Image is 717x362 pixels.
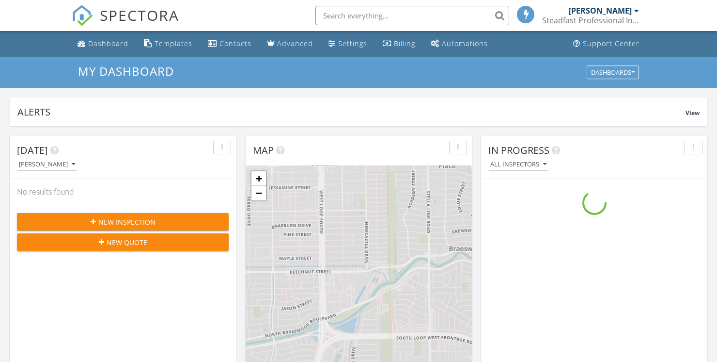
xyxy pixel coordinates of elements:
button: All Inspectors [488,158,548,171]
button: [PERSON_NAME] [17,158,77,171]
div: Dashboard [88,39,128,48]
span: My Dashboard [78,63,174,79]
div: Support Center [583,39,639,48]
a: Automations (Basic) [427,35,492,53]
img: The Best Home Inspection Software - Spectora [72,5,93,26]
a: Contacts [204,35,255,53]
a: Billing [379,35,419,53]
button: New Quote [17,233,229,251]
span: [DATE] [17,144,48,157]
div: Settings [338,39,367,48]
a: Zoom out [251,186,266,200]
a: Support Center [569,35,643,53]
div: Alerts [17,105,686,118]
a: Templates [140,35,196,53]
div: Templates [155,39,192,48]
span: New Inspection [98,217,156,227]
a: SPECTORA [72,13,179,33]
span: In Progress [488,144,549,157]
a: Settings [325,35,371,53]
a: Zoom in [251,171,266,186]
span: Map [253,144,274,157]
div: [PERSON_NAME] [19,161,75,168]
div: Automations [442,39,488,48]
div: Billing [394,39,415,48]
input: Search everything... [315,6,509,25]
span: View [686,109,700,117]
a: Dashboard [74,35,132,53]
span: New Quote [107,237,147,247]
div: [PERSON_NAME] [569,6,632,16]
button: Dashboards [587,66,639,79]
button: New Inspection [17,213,229,230]
a: Advanced [263,35,317,53]
div: All Inspectors [490,161,546,168]
div: Dashboards [591,69,635,76]
div: No results found [10,179,236,205]
div: Steadfast Professional Inspections LLC [542,16,639,25]
span: SPECTORA [100,5,179,25]
div: Advanced [277,39,313,48]
div: Contacts [219,39,251,48]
